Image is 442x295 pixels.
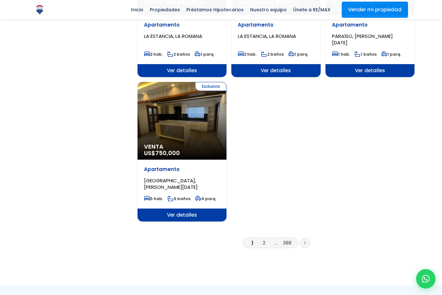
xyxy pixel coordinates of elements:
span: US$ [144,149,180,157]
span: PARAÍSO, [PERSON_NAME][DATE] [332,33,393,46]
span: Exclusiva [195,82,227,91]
span: Préstamos Hipotecarios [183,5,247,15]
span: Ver detalles [231,64,320,77]
a: 1 [251,239,253,246]
span: Únete a RE/MAX [290,5,334,15]
span: LA ESTANCIA, LA ROMANA [144,33,202,40]
span: 2 baños [167,51,190,57]
span: 750,000 [155,149,180,157]
span: 1 hab. [332,51,350,57]
a: ... [274,239,277,246]
a: 2 [263,239,265,246]
span: [GEOGRAPHIC_DATA], [PERSON_NAME][DATE] [144,177,198,190]
a: Vender mi propiedad [342,2,408,18]
span: 1 parq. [194,51,215,57]
span: 2 baños [261,51,284,57]
span: Inicio [128,5,147,15]
span: Ver detalles [326,64,414,77]
p: Apartamento [238,22,314,28]
a: Exclusiva Venta US$750,000 Apartamento [GEOGRAPHIC_DATA], [PERSON_NAME][DATE] 5 hab. 5 baños 4 pa... [138,82,227,221]
span: Venta [144,143,220,150]
p: Apartamento [144,166,220,173]
span: 2 hab. [144,51,163,57]
span: 4 parq. [195,196,216,201]
span: 1 baños [355,51,377,57]
span: Ver detalles [138,64,227,77]
img: Logo de REMAX [34,4,45,16]
span: LA ESTANCIA, LA ROMANA [238,33,296,40]
span: 1 parq. [288,51,308,57]
span: 5 hab. [144,196,163,201]
span: 5 baños [168,196,191,201]
a: 388 [283,239,292,246]
p: Apartamento [144,22,220,28]
span: Nuestro equipo [247,5,290,15]
span: 1 parq. [381,51,401,57]
p: Apartamento [332,22,408,28]
span: Ver detalles [138,209,227,221]
span: Propiedades [147,5,183,15]
span: 2 hab. [238,51,257,57]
